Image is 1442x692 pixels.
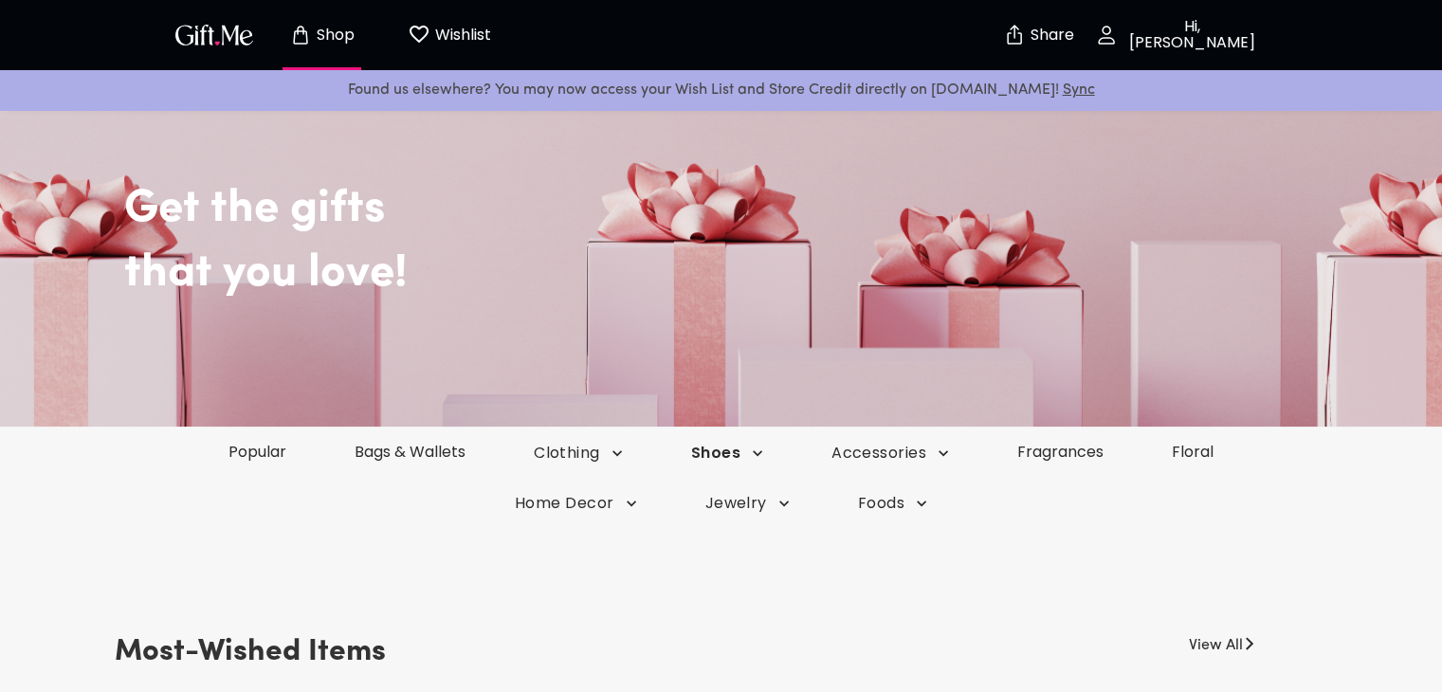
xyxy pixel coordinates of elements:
button: Store page [270,5,374,65]
button: Foods [824,493,961,514]
a: Sync [1063,82,1095,98]
p: Share [1026,27,1074,44]
button: Hi, [PERSON_NAME] [1084,5,1273,65]
span: Jewelry [705,493,790,514]
a: Fragrances [983,441,1138,463]
h3: Most-Wished Items [115,627,386,678]
span: Accessories [831,443,949,464]
img: secure [1003,24,1026,46]
a: View All [1189,627,1243,657]
p: Hi, [PERSON_NAME] [1118,19,1262,51]
a: Floral [1138,441,1248,463]
button: Share [1006,2,1072,68]
p: Wishlist [430,23,491,47]
button: GiftMe Logo [170,24,259,46]
span: Clothing [534,443,623,464]
span: Shoes [691,443,763,464]
span: Home Decor [515,493,637,514]
img: GiftMe Logo [172,21,257,48]
button: Home Decor [481,493,671,514]
p: Found us elsewhere? You may now access your Wish List and Store Credit directly on [DOMAIN_NAME]! [15,78,1427,102]
h2: that you love! [124,246,1404,301]
button: Wishlist page [397,5,502,65]
a: Popular [194,441,320,463]
h2: Get the gifts [124,125,1404,237]
button: Clothing [500,443,657,464]
button: Jewelry [671,493,824,514]
p: Shop [312,27,355,44]
a: Bags & Wallets [320,441,500,463]
button: Shoes [657,443,797,464]
span: Foods [858,493,927,514]
button: Accessories [797,443,983,464]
